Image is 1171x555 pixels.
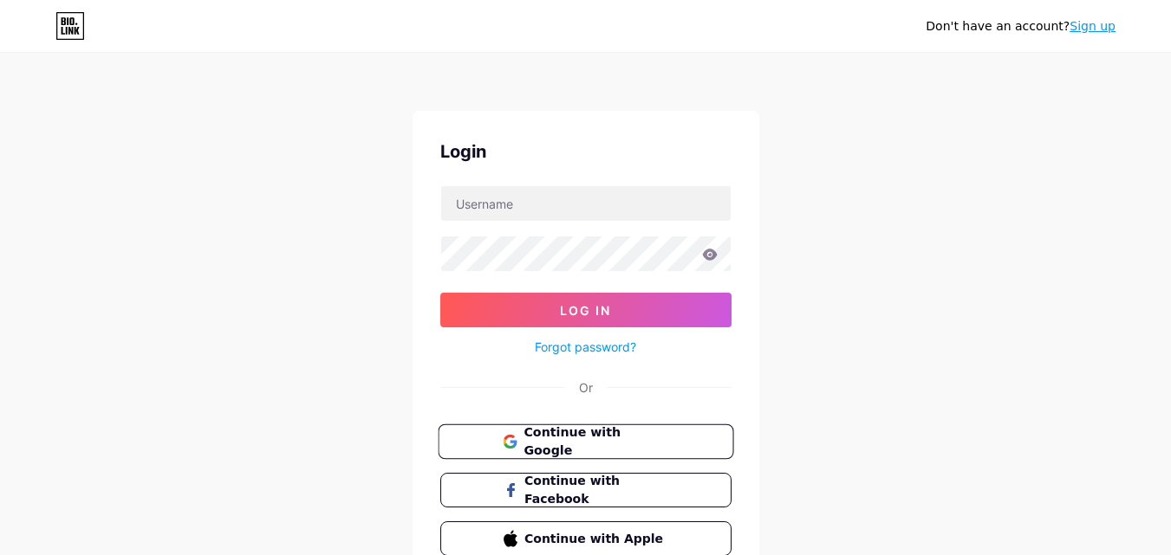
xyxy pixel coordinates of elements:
[524,530,667,548] span: Continue with Apple
[560,303,611,318] span: Log In
[926,17,1116,35] div: Don't have an account?
[524,472,667,508] span: Continue with Facebook
[1070,19,1116,33] a: Sign up
[440,139,732,165] div: Login
[440,473,732,507] button: Continue with Facebook
[579,378,593,397] div: Or
[441,186,731,221] input: Username
[524,423,668,461] span: Continue with Google
[440,293,732,327] button: Log In
[438,424,733,460] button: Continue with Google
[440,424,732,459] a: Continue with Google
[535,338,636,356] a: Forgot password?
